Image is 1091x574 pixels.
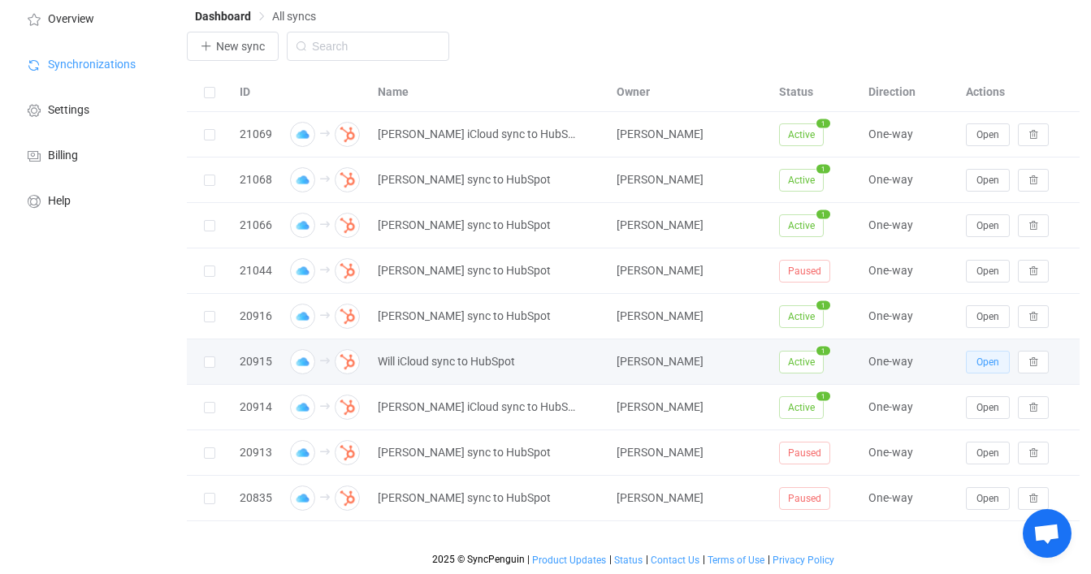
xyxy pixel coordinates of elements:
button: Open [966,396,1010,419]
span: Terms of Use [708,555,764,566]
a: Privacy Policy [772,555,835,566]
img: icloud.png [290,213,315,238]
span: [PERSON_NAME] iCloud sync to HubSpot [378,398,581,416]
div: One-way [860,170,958,189]
div: One-way [860,352,958,371]
span: Open [976,493,999,504]
span: Overview [48,13,94,26]
a: Product Updates [531,555,607,566]
button: Open [966,487,1010,510]
span: Open [976,129,999,140]
div: 21069 [232,125,280,144]
span: Active [779,305,824,328]
div: 21068 [232,170,280,189]
button: Open [966,305,1010,328]
span: [PERSON_NAME] [617,355,704,368]
a: Settings [8,86,171,132]
a: Open [966,355,1010,368]
span: | [703,554,705,565]
div: 21044 [232,261,280,280]
button: Open [966,260,1010,283]
div: ID [232,83,280,101]
span: 1 [816,346,830,355]
a: Open [966,446,1010,459]
span: Help [48,195,71,208]
span: 1 [816,391,830,400]
span: [PERSON_NAME] sync to HubSpot [378,170,551,189]
span: | [646,554,648,565]
span: Open [976,265,999,277]
div: Direction [860,83,958,101]
a: Open [966,491,1010,504]
img: hubspot.png [335,167,360,192]
a: Terms of Use [707,555,765,566]
img: icloud.png [290,349,315,374]
div: One-way [860,489,958,507]
span: [PERSON_NAME] [617,173,704,186]
span: Active [779,351,824,373]
a: Billing [8,132,171,177]
div: Owner [608,83,771,101]
img: icloud.png [290,395,315,420]
a: Open [966,218,1010,231]
span: [PERSON_NAME] sync to HubSpot [378,216,551,235]
img: hubspot.png [335,486,360,511]
span: [PERSON_NAME] sync to HubSpot [378,443,551,462]
span: [PERSON_NAME] [617,491,704,504]
span: Open [976,175,999,186]
img: hubspot.png [335,440,360,465]
img: icloud.png [290,486,315,511]
a: Help [8,177,171,222]
span: New sync [216,40,265,53]
span: 1 [816,164,830,173]
a: Open [966,173,1010,186]
span: Paused [779,260,830,283]
div: 20913 [232,443,280,462]
img: icloud.png [290,122,315,147]
a: Contact Us [650,555,700,566]
span: Settings [48,104,89,117]
a: Synchronizations [8,41,171,86]
span: Active [779,123,824,146]
img: icloud.png [290,167,315,192]
img: icloud.png [290,440,315,465]
div: 20915 [232,352,280,371]
span: Active [779,169,824,192]
button: Open [966,169,1010,192]
div: Breadcrumb [195,11,316,22]
button: New sync [187,32,279,61]
div: One-way [860,261,958,280]
div: 21066 [232,216,280,235]
span: Active [779,214,824,237]
img: hubspot.png [335,395,360,420]
span: Contact Us [651,555,699,566]
a: Open [966,309,1010,322]
img: hubspot.png [335,258,360,283]
button: Open [966,214,1010,237]
div: One-way [860,216,958,235]
img: icloud.png [290,258,315,283]
div: 20916 [232,307,280,326]
span: Will iCloud sync to HubSpot [378,352,515,371]
span: 2025 © SyncPenguin [432,554,525,565]
span: [PERSON_NAME] [617,264,704,277]
span: [PERSON_NAME] [617,309,704,322]
span: [PERSON_NAME] [617,446,704,459]
span: [PERSON_NAME] iCloud sync to HubSpot [378,125,581,144]
img: hubspot.png [335,304,360,329]
span: [PERSON_NAME] sync to HubSpot [378,489,551,507]
img: icloud.png [290,304,315,329]
span: Open [976,402,999,413]
span: Open [976,447,999,459]
div: Name [370,83,608,101]
img: hubspot.png [335,122,360,147]
button: Open [966,442,1010,464]
a: Open chat [1023,509,1072,558]
span: | [609,554,612,565]
span: Active [779,396,824,419]
img: hubspot.png [335,213,360,238]
span: Open [976,311,999,322]
div: One-way [860,443,958,462]
a: Status [613,555,643,566]
div: 20914 [232,398,280,416]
